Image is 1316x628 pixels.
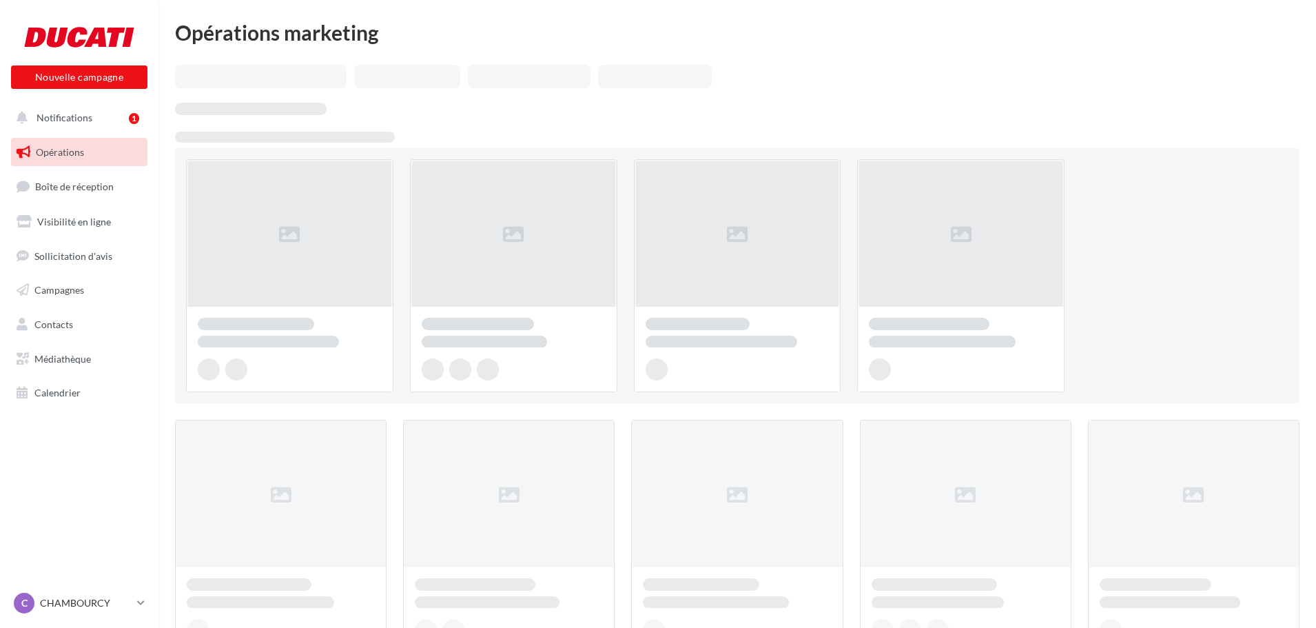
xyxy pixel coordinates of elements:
span: Boîte de réception [35,181,114,192]
span: Calendrier [34,387,81,398]
button: Nouvelle campagne [11,65,147,89]
a: Calendrier [8,378,150,407]
a: Boîte de réception [8,172,150,201]
a: Médiathèque [8,345,150,374]
a: Opérations [8,138,150,167]
a: C CHAMBOURCY [11,590,147,616]
span: Opérations [36,146,84,158]
p: CHAMBOURCY [40,596,132,610]
div: 1 [129,113,139,124]
span: Contacts [34,318,73,330]
span: Campagnes [34,284,84,296]
span: Sollicitation d'avis [34,250,112,261]
button: Notifications 1 [8,103,145,132]
span: Médiathèque [34,353,91,365]
a: Contacts [8,310,150,339]
a: Sollicitation d'avis [8,242,150,271]
div: Opérations marketing [175,22,1299,43]
span: Visibilité en ligne [37,216,111,227]
a: Campagnes [8,276,150,305]
span: Notifications [37,112,92,123]
span: C [21,596,28,610]
a: Visibilité en ligne [8,207,150,236]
